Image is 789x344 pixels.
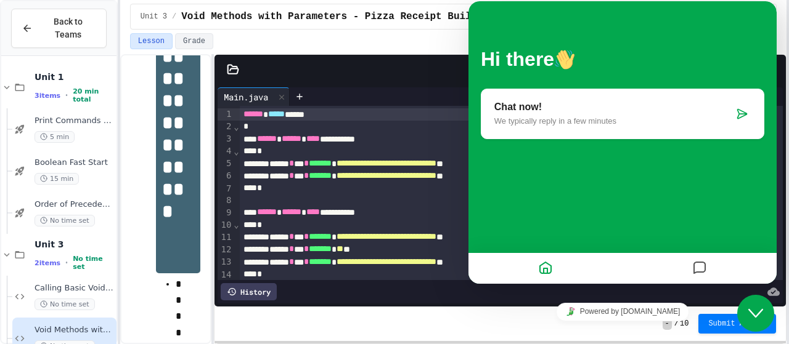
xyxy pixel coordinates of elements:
[35,71,114,82] span: Unit 1
[73,87,114,103] span: 20 min total
[221,283,277,300] div: History
[737,295,777,332] iframe: chat widget
[11,9,107,48] button: Back to Teams
[35,199,114,210] span: Order of Precedence
[218,219,233,231] div: 10
[218,256,233,268] div: 13
[65,90,68,100] span: •
[218,108,233,121] div: 1
[35,116,114,126] span: Print Commands Fast Start
[35,283,114,294] span: Calling Basic Void Methods
[218,183,233,195] div: 7
[233,122,239,132] span: Fold line
[233,146,239,156] span: Fold line
[73,255,114,271] span: No time set
[218,244,233,256] div: 12
[218,269,233,281] div: 14
[172,12,176,22] span: /
[65,258,68,268] span: •
[218,133,233,145] div: 3
[35,298,95,310] span: No time set
[218,158,233,170] div: 5
[468,1,777,284] iframe: chat widget
[141,12,167,22] span: Unit 3
[218,145,233,158] div: 4
[218,194,233,207] div: 8
[130,33,173,49] button: Lesson
[218,90,274,103] div: Main.java
[35,92,60,100] span: 3 items
[218,87,290,106] div: Main.java
[35,215,95,226] span: No time set
[233,220,239,230] span: Fold line
[35,239,114,250] span: Unit 3
[175,33,213,49] button: Grade
[218,231,233,244] div: 11
[218,170,233,182] div: 6
[181,9,489,24] span: Void Methods with Parameters - Pizza Receipt Builder
[35,131,75,143] span: 5 min
[35,259,60,267] span: 2 items
[218,121,233,133] div: 2
[40,15,96,41] span: Back to Teams
[35,325,114,335] span: Void Methods with Parameters - Pizza Receipt Builder
[468,298,777,326] iframe: chat widget
[35,173,79,185] span: 15 min
[218,207,233,219] div: 9
[35,158,114,168] span: Boolean Fast Start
